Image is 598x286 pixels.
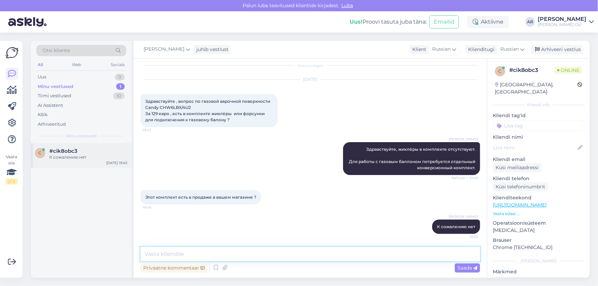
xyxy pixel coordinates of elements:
span: [PERSON_NAME] [449,214,478,219]
span: Здравствуйте, жиклёры в комплекте отсутствуют. Для работы с газовым баллоном потребуется отдельны... [349,147,476,170]
div: [GEOGRAPHIC_DATA], [GEOGRAPHIC_DATA] [495,81,577,96]
p: Vaata edasi ... [493,211,584,217]
span: 19:49 [143,205,168,210]
div: 2 / 3 [5,178,18,185]
div: [PERSON_NAME] [493,258,584,264]
span: Luba [340,2,355,9]
button: Emailid [429,15,459,28]
div: Minu vestlused [38,83,73,90]
span: Minu vestlused [66,133,97,139]
span: [PERSON_NAME] [449,137,478,142]
span: Russian [500,46,519,53]
span: Otsi kliente [42,47,70,54]
div: [PERSON_NAME] OÜ [538,22,586,27]
span: Nähtud ✓ 19:45 [451,175,478,181]
div: # cik8obc3 [509,66,554,74]
div: [DATE] 19:45 [106,160,127,165]
div: juhib vestlust [194,46,229,53]
div: Tiimi vestlused [38,92,71,99]
p: Kliendi email [493,156,584,163]
p: Brauser [493,237,584,244]
div: Küsi telefoninumbrit [493,182,548,191]
div: Privaatne kommentaar [141,263,207,273]
div: Uus [38,74,46,80]
span: Этот комплект есть в продаже в вашем магазине ? [145,195,256,200]
span: #cik8obc3 [49,148,77,154]
div: [PERSON_NAME] [538,16,586,22]
span: Russian [432,46,451,53]
span: Online [554,66,582,74]
input: Lisa nimi [493,144,576,151]
img: Askly Logo [5,46,19,59]
div: Klient [410,46,426,53]
div: [DATE] [141,76,480,83]
div: Kõik [38,111,48,118]
div: Proovi tasuta juba täna: [350,18,427,26]
div: 10 [113,92,125,99]
span: 19:50 [452,234,478,239]
div: Arhiveeritud [38,121,66,128]
div: Web [71,60,83,69]
p: Kliendi telefon [493,175,584,182]
div: Küsi meiliaadressi [493,163,541,172]
div: К сожалению нет [49,154,127,160]
p: Kliendi tag'id [493,112,584,119]
p: Klienditeekond [493,194,584,201]
div: 1 [116,83,125,90]
span: c [39,150,42,156]
span: К сожалению нет [437,224,475,229]
div: Vaata siia [5,154,18,185]
div: AI Assistent [38,102,63,109]
div: Arhiveeri vestlus [531,45,584,54]
div: AR [525,17,535,27]
input: Lisa tag [493,121,584,131]
p: Operatsioonisüsteem [493,220,584,227]
div: All [36,60,44,69]
div: Kliendi info [493,102,584,108]
p: Kliendi nimi [493,134,584,141]
p: [MEDICAL_DATA] [493,227,584,234]
p: Chrome [TECHNICAL_ID] [493,244,584,251]
div: Aktiivne [467,16,509,28]
span: 19:43 [143,127,168,133]
a: [URL][DOMAIN_NAME] [493,202,547,208]
div: Klienditugi [465,46,495,53]
span: Здравствуйте , вопрос по газовой варочной поверхности Candy CHW6LBX/4U2 За 129 евро , есть в комп... [145,99,271,122]
span: [PERSON_NAME] [144,46,184,53]
div: 0 [115,74,125,80]
div: Socials [109,60,126,69]
span: Saada [457,265,477,271]
a: [PERSON_NAME][PERSON_NAME] OÜ [538,16,594,27]
b: Uus! [350,18,363,25]
p: Märkmed [493,268,584,275]
span: c [499,69,502,74]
